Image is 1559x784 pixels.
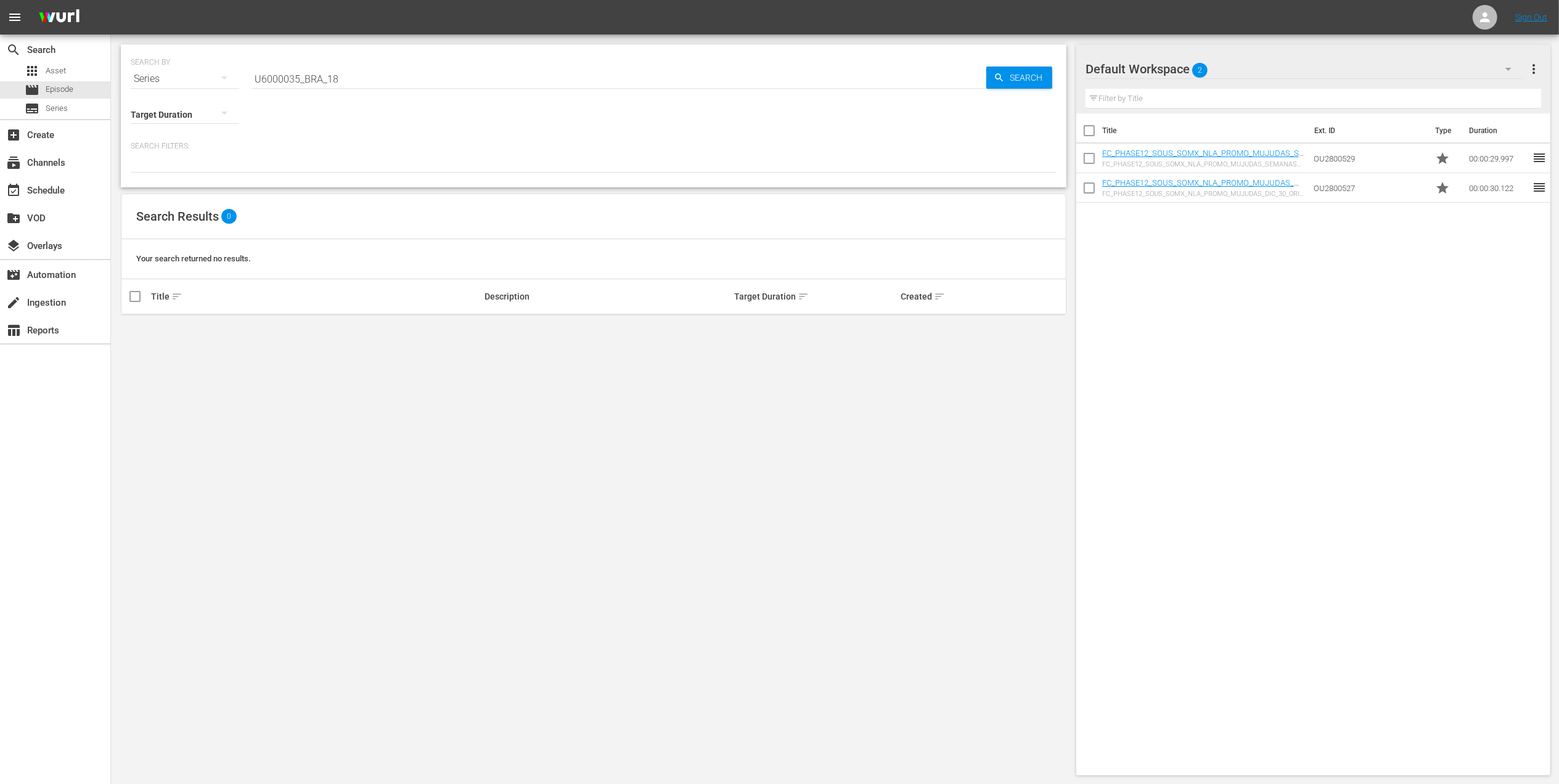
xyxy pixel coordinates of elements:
span: Ingestion [6,295,21,310]
a: FC_PHASE12_SOUS_SOMX_NLA_PROMO_MUJUDAS_DIC_30_ORIGINAL [1102,178,1301,197]
td: 00:00:30.122 [1464,173,1532,203]
span: reorder [1532,150,1547,165]
span: Search [1005,67,1052,89]
span: Series [25,101,39,116]
img: ans4CAIJ8jUAAAAAAAAAAAAAAAAAAAAAAAAgQb4GAAAAAAAAAAAAAAAAAAAAAAAAJMjXAAAAAAAAAAAAAAAAAAAAAAAAgAT5G... [30,3,89,32]
span: Asset [25,63,39,78]
span: more_vert [1526,62,1541,76]
span: Asset [46,65,66,77]
p: Search Filters: [131,141,1057,152]
div: FC_PHASE12_SOUS_SOMX_NLA_PROMO_MUJUDAS_SEMANASANTA_30_ORIGINAL [1102,160,1304,168]
span: Episode [25,83,39,97]
div: FC_PHASE12_SOUS_SOMX_NLA_PROMO_MUJUDAS_DIC_30_ORIGINAL [1102,190,1304,198]
a: FC_PHASE12_SOUS_SOMX_NLA_PROMO_MUJUDAS_SEMANASANTA_30_ORIGINAL [1102,149,1304,167]
th: Title [1102,113,1307,148]
th: Type [1428,113,1462,148]
th: Duration [1462,113,1536,148]
button: Search [986,67,1052,89]
td: OU2800527 [1309,173,1431,203]
span: Create [6,128,21,142]
span: Search [6,43,21,57]
td: 00:00:29.997 [1464,144,1532,173]
span: table_chart [6,323,21,338]
span: Episode [46,83,73,96]
td: OU2800529 [1309,144,1431,173]
span: Schedule [6,183,21,198]
span: reorder [1532,180,1547,195]
span: subscriptions [6,155,21,170]
span: Promo [1435,151,1450,166]
div: Created [901,289,980,304]
div: Title [151,289,481,304]
div: Default Workspace [1086,52,1523,86]
span: Promo [1435,181,1450,195]
span: Search Results [136,209,219,224]
span: sort [171,291,182,302]
span: sort [934,291,945,302]
span: sort [798,291,809,302]
span: 0 [221,209,237,224]
span: 2 [1192,57,1208,83]
button: more_vert [1526,54,1541,84]
div: Series [131,62,239,96]
div: Description [485,292,731,301]
span: Your search returned no results. [136,254,251,263]
span: menu [7,10,22,25]
div: Target Duration [734,289,897,304]
span: VOD [6,211,21,226]
a: Sign Out [1515,12,1547,22]
th: Ext. ID [1307,113,1428,148]
span: Series [46,102,68,115]
span: Automation [6,267,21,282]
span: Overlays [6,239,21,253]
